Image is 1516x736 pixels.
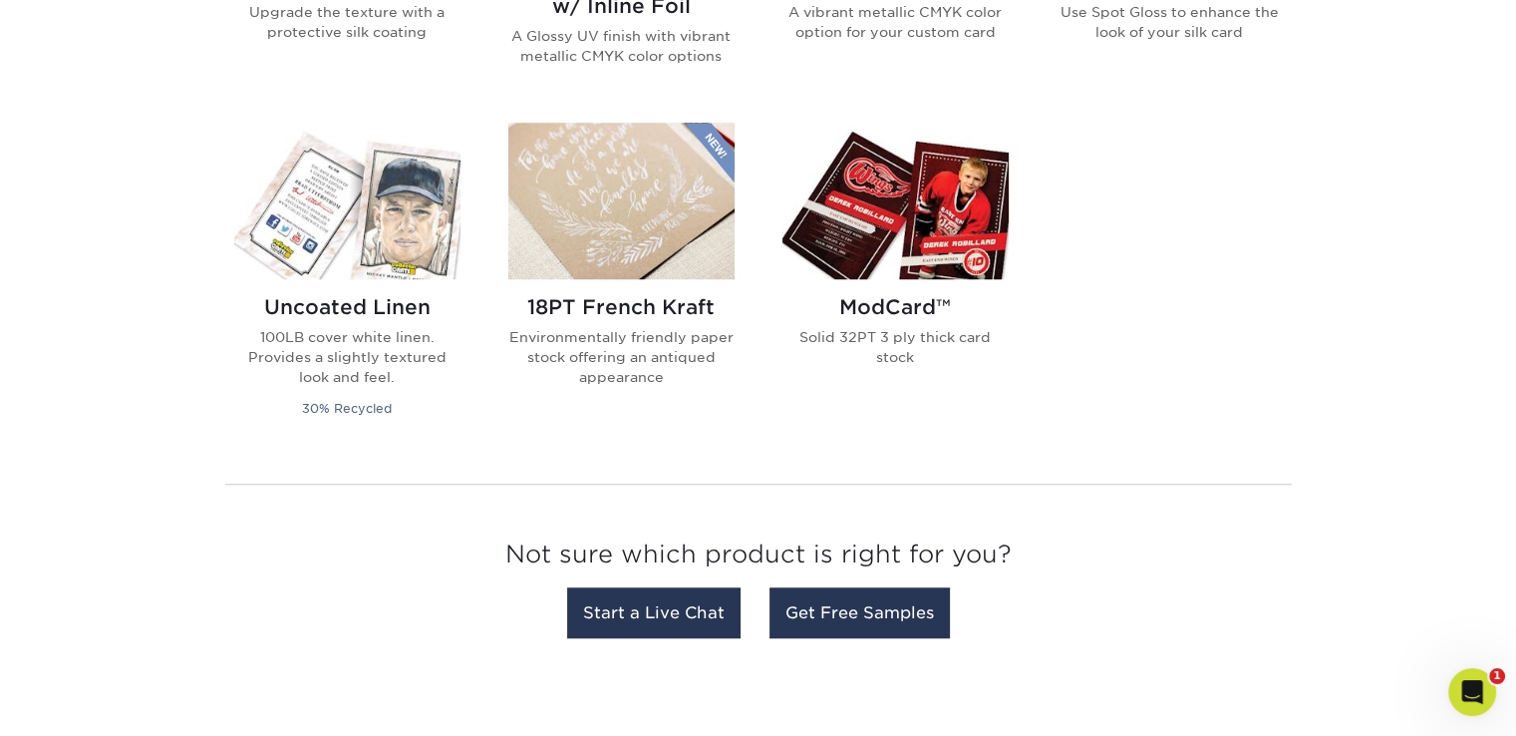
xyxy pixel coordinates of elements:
[685,123,735,183] img: New Product
[234,123,460,444] a: Uncoated Linen Trading Cards Uncoated Linen 100LB cover white linen. Provides a slightly textured...
[782,2,1009,43] p: A vibrant metallic CMYK color option for your custom card
[508,26,735,67] p: A Glossy UV finish with vibrant metallic CMYK color options
[5,675,169,729] iframe: Google Customer Reviews
[234,123,460,279] img: Uncoated Linen Trading Cards
[234,327,460,388] p: 100LB cover white linen. Provides a slightly textured look and feel.
[234,2,460,43] p: Upgrade the texture with a protective silk coating
[1448,668,1496,716] iframe: Intercom live chat
[1057,2,1283,43] p: Use Spot Gloss to enhance the look of your silk card
[769,587,950,638] a: Get Free Samples
[782,123,1009,444] a: ModCard™ Trading Cards ModCard™ Solid 32PT 3 ply thick card stock
[508,123,735,279] img: 18PT French Kraft Trading Cards
[508,123,735,444] a: 18PT French Kraft Trading Cards 18PT French Kraft Environmentally friendly paper stock offering a...
[302,401,392,416] small: 30% Recycled
[782,295,1009,319] h2: ModCard™
[782,123,1009,279] img: ModCard™ Trading Cards
[508,327,735,388] p: Environmentally friendly paper stock offering an antiqued appearance
[508,295,735,319] h2: 18PT French Kraft
[567,587,741,638] a: Start a Live Chat
[225,525,1292,593] h3: Not sure which product is right for you?
[1489,668,1505,684] span: 1
[234,295,460,319] h2: Uncoated Linen
[782,327,1009,368] p: Solid 32PT 3 ply thick card stock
